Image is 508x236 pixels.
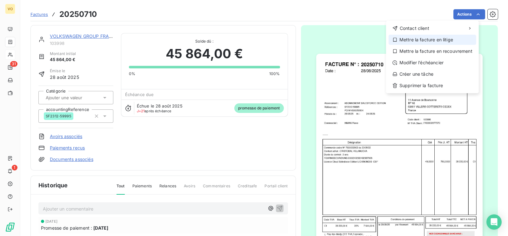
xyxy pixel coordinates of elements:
[400,25,429,31] span: Contact client
[389,58,476,68] div: Modifier l’échéancier
[389,80,476,91] div: Supprimer la facture
[389,69,476,79] div: Créer une tâche
[389,35,476,45] div: Mettre la facture en litige
[386,21,479,93] div: Actions
[389,46,476,56] div: Mettre la facture en recouvrement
